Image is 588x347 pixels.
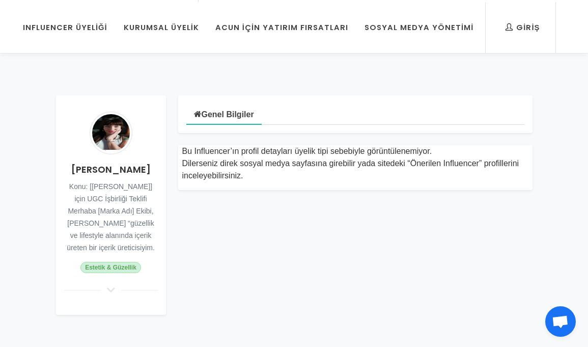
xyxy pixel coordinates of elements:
[80,262,141,273] span: Estetik & Güzellik
[124,22,199,33] div: Kurumsal Üyelik
[90,112,132,154] img: Avatar
[23,22,107,33] div: Influencer Üyeliği
[67,182,155,252] small: Konu: [[PERSON_NAME]] için UGC İşbirliği Teklifi Merhaba [Marka Adı] Ekibi, [PERSON_NAME] “güzell...
[215,22,348,33] div: Acun İçin Yatırım Fırsatları
[365,22,473,33] div: Sosyal Medya Yönetimi
[497,2,547,53] a: Giriş
[182,145,528,182] div: Bu Influencer’ın profil detayları üyelik tipi sebebiyle görüntülenemiyor. Dilerseniz direk sosyal...
[357,2,481,53] a: Sosyal Medya Yönetimi
[116,2,207,53] a: Kurumsal Üyelik
[186,102,262,125] a: Genel Bilgiler
[15,2,115,53] a: Influencer Üyeliği
[64,163,158,176] h4: [PERSON_NAME]
[208,2,356,53] a: Acun İçin Yatırım Fırsatları
[505,22,540,33] div: Giriş
[545,306,576,337] div: Open chat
